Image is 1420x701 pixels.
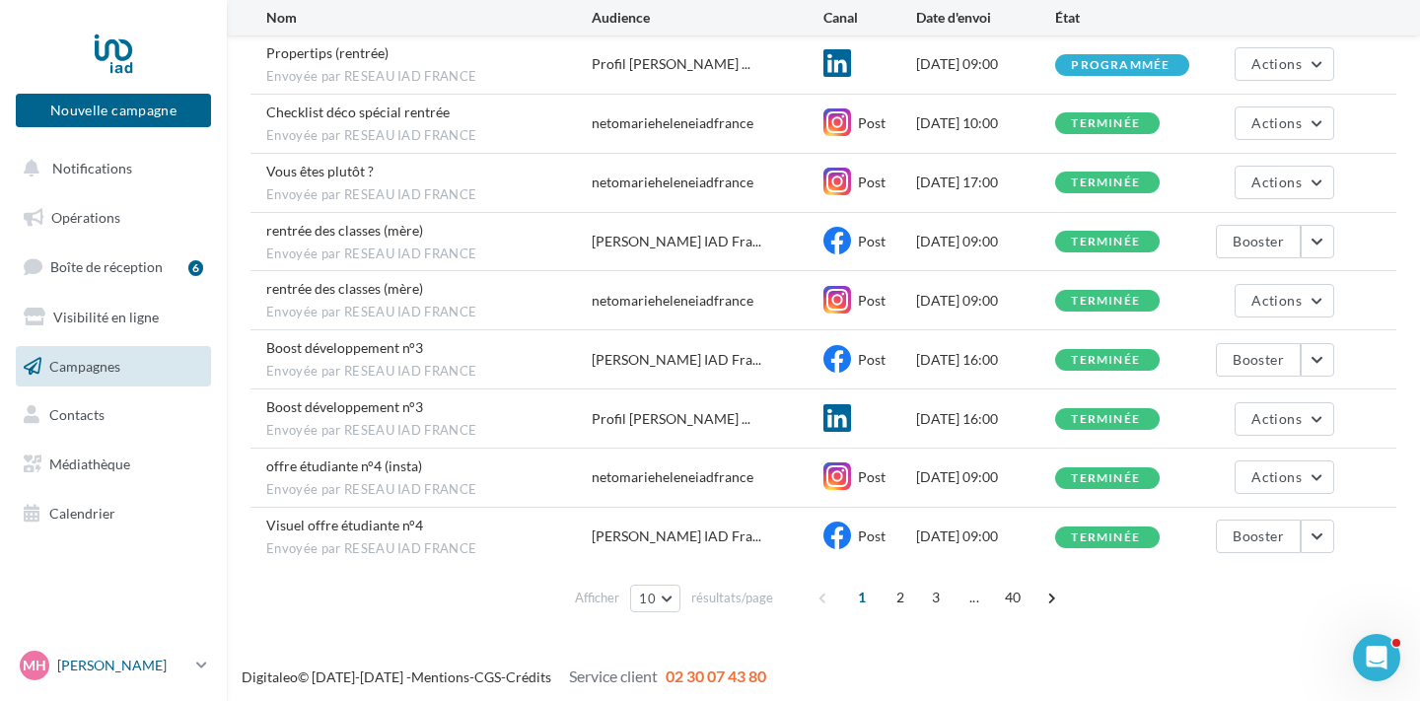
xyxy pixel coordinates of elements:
span: Envoyée par RESEAU IAD FRANCE [266,127,592,145]
span: Actions [1251,468,1301,485]
div: netomarieheleneiadfrance [592,113,753,133]
span: Post [858,468,886,485]
div: [DATE] 16:00 [916,409,1055,429]
div: terminée [1071,354,1140,367]
div: terminée [1071,531,1140,544]
a: Mentions [411,668,469,685]
span: Boost développement n°3 [266,339,423,356]
div: [DATE] 10:00 [916,113,1055,133]
a: Opérations [12,197,215,239]
a: MH [PERSON_NAME] [16,647,211,684]
span: rentrée des classes (mère) [266,280,423,297]
span: 2 [885,582,916,613]
span: rentrée des classes (mère) [266,222,423,239]
div: Date d'envoi [916,8,1055,28]
div: Audience [592,8,823,28]
div: terminée [1071,236,1140,248]
span: [PERSON_NAME] IAD Fra... [592,232,761,251]
span: Post [858,351,886,368]
div: terminée [1071,117,1140,130]
div: État [1055,8,1194,28]
span: Envoyée par RESEAU IAD FRANCE [266,68,592,86]
span: 10 [639,591,656,606]
div: [DATE] 09:00 [916,467,1055,487]
span: MH [23,656,46,675]
div: 6 [188,260,203,276]
div: netomarieheleneiadfrance [592,467,753,487]
button: Actions [1235,47,1333,81]
span: Profil [PERSON_NAME] ... [592,54,750,74]
span: Visibilité en ligne [53,309,159,325]
a: Digitaleo [242,668,298,685]
div: [DATE] 16:00 [916,350,1055,370]
span: Visuel offre étudiante n°4 [266,517,423,533]
span: Propertips (rentrée) [266,44,389,61]
span: Envoyée par RESEAU IAD FRANCE [266,245,592,263]
span: Notifications [52,160,132,176]
span: Profil [PERSON_NAME] ... [592,409,750,429]
span: [PERSON_NAME] IAD Fra... [592,350,761,370]
div: programmée [1071,59,1170,72]
span: Checklist déco spécial rentrée [266,104,450,120]
button: Booster [1216,225,1300,258]
span: Vous êtes plutôt ? [266,163,374,179]
p: [PERSON_NAME] [57,656,188,675]
span: Post [858,527,886,544]
div: terminée [1071,295,1140,308]
span: 3 [920,582,952,613]
span: Actions [1251,114,1301,131]
iframe: Intercom live chat [1353,634,1400,681]
div: [DATE] 09:00 [916,291,1055,311]
span: Post [858,114,886,131]
button: Actions [1235,106,1333,140]
div: [DATE] 09:00 [916,232,1055,251]
a: Visibilité en ligne [12,297,215,338]
span: 40 [997,582,1029,613]
a: Boîte de réception6 [12,245,215,288]
div: [DATE] 09:00 [916,526,1055,546]
span: Post [858,174,886,190]
span: offre étudiante n°4 (insta) [266,457,422,474]
span: 1 [846,582,878,613]
button: Actions [1235,166,1333,199]
span: Boîte de réception [50,258,163,275]
span: Actions [1251,292,1301,309]
button: Booster [1216,343,1300,377]
span: Médiathèque [49,456,130,472]
button: Booster [1216,520,1300,553]
div: terminée [1071,176,1140,189]
span: Service client [569,666,658,685]
span: Actions [1251,174,1301,190]
span: Envoyée par RESEAU IAD FRANCE [266,186,592,204]
div: [DATE] 09:00 [916,54,1055,74]
a: Campagnes [12,346,215,387]
span: Envoyée par RESEAU IAD FRANCE [266,481,592,499]
div: Nom [266,8,592,28]
div: [DATE] 17:00 [916,173,1055,192]
span: Boost développement n°3 [266,398,423,415]
span: Envoyée par RESEAU IAD FRANCE [266,304,592,321]
span: © [DATE]-[DATE] - - - [242,668,766,685]
button: Actions [1235,284,1333,317]
button: Actions [1235,460,1333,494]
span: 02 30 07 43 80 [666,666,766,685]
span: Campagnes [49,357,120,374]
button: Notifications [12,148,207,189]
span: [PERSON_NAME] IAD Fra... [592,526,761,546]
span: Opérations [51,209,120,226]
a: Calendrier [12,493,215,534]
a: Contacts [12,394,215,436]
span: ... [958,582,990,613]
button: Actions [1235,402,1333,436]
span: Contacts [49,406,105,423]
span: Envoyée par RESEAU IAD FRANCE [266,540,592,558]
div: netomarieheleneiadfrance [592,173,753,192]
a: CGS [474,668,501,685]
div: terminée [1071,413,1140,426]
a: Crédits [506,668,551,685]
span: Post [858,233,886,249]
span: Actions [1251,410,1301,427]
span: Post [858,292,886,309]
a: Médiathèque [12,444,215,485]
div: Canal [823,8,916,28]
